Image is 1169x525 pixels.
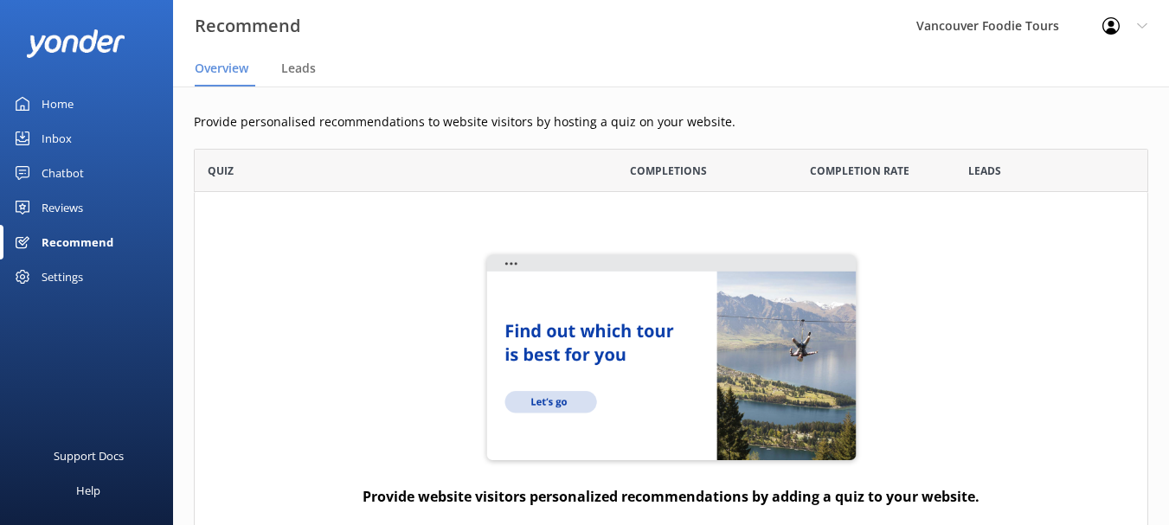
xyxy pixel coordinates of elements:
h4: Provide website visitors personalized recommendations by adding a quiz to your website. [363,486,980,509]
div: Settings [42,259,83,294]
img: yonder-white-logo.png [26,29,125,58]
img: quiz-website... [481,251,862,467]
h3: Recommend [195,12,300,40]
span: Completion Rate [810,163,909,179]
span: Overview [195,60,248,77]
div: Chatbot [42,156,84,190]
p: Provide personalised recommendations to website visitors by hosting a quiz on your website. [194,112,1148,131]
div: Reviews [42,190,83,225]
div: Home [42,86,74,121]
span: Completions [630,163,707,179]
div: Inbox [42,121,72,156]
div: Recommend [42,225,113,259]
div: Support Docs [54,439,124,473]
span: Quiz [208,163,234,179]
span: Leads [281,60,316,77]
div: Help [76,473,100,508]
span: Leads [968,163,1001,179]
